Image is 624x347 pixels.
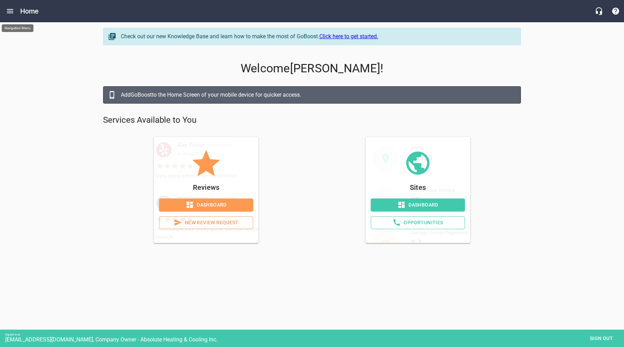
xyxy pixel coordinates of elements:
div: Check out our new Knowledge Base and learn how to make the most of GoBoost. [121,32,514,41]
a: Opportunities [371,216,465,229]
button: Support Portal [607,3,624,19]
span: Dashboard [165,201,248,209]
p: Sites [371,182,465,193]
a: Dashboard [371,199,465,211]
span: New Review Request [165,218,247,227]
button: Live Chat [591,3,607,19]
a: AddGoBoostto the Home Screen of your mobile device for quicker access. [103,86,521,104]
p: Reviews [159,182,253,193]
p: Services Available to You [103,115,521,126]
p: Welcome [PERSON_NAME] ! [103,62,521,75]
a: New Review Request [159,216,253,229]
button: Sign out [584,332,619,345]
a: Dashboard [159,199,253,211]
div: [EMAIL_ADDRESS][DOMAIN_NAME], Company Owner - Absolute Heating & Cooling Inc. [5,336,624,343]
a: Click here to get started. [319,33,378,40]
h6: Home [20,6,39,17]
span: Dashboard [376,201,459,209]
span: Sign out [587,334,616,343]
div: Signed in as [5,333,624,336]
div: Add GoBoost to the Home Screen of your mobile device for quicker access. [121,91,514,99]
span: Opportunities [377,218,459,227]
button: Open drawer [2,3,18,19]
